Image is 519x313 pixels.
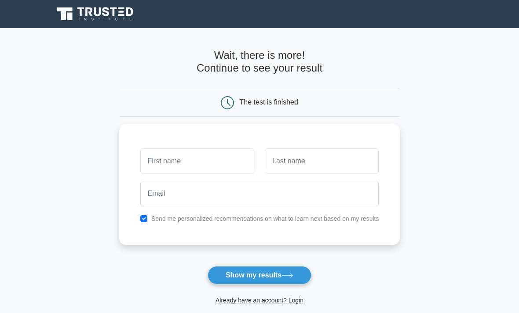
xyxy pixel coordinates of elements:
[151,215,379,222] label: Send me personalized recommendations on what to learn next based on my results
[140,148,254,174] input: First name
[216,297,303,304] a: Already have an account? Login
[265,148,379,174] input: Last name
[140,181,379,206] input: Email
[119,49,400,74] h4: Wait, there is more! Continue to see your result
[240,98,298,106] div: The test is finished
[208,266,311,284] button: Show my results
